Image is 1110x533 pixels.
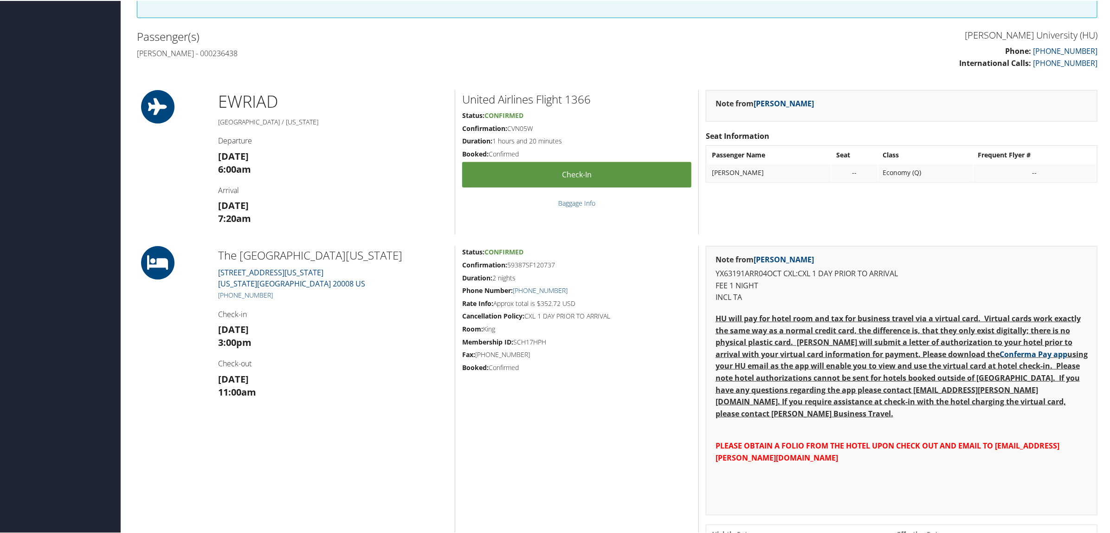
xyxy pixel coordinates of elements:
[218,162,251,175] strong: 6:00am
[218,135,448,145] h4: Departure
[462,123,507,132] strong: Confirmation:
[218,247,448,262] h2: The [GEOGRAPHIC_DATA][US_STATE]
[462,362,691,371] h5: Confirmed
[462,324,691,333] h5: King
[462,260,507,268] strong: Confirmation:
[462,273,691,282] h5: 2 nights
[754,97,814,108] a: [PERSON_NAME]
[878,146,973,162] th: Class
[716,97,814,108] strong: Note from
[218,290,273,299] a: [PHONE_NUMBER]
[706,130,769,140] strong: Seat Information
[462,337,691,346] h5: SCH17HPH
[218,385,256,397] strong: 11:00am
[462,136,492,144] strong: Duration:
[218,322,249,335] strong: [DATE]
[462,298,493,307] strong: Rate Info:
[218,117,448,126] h5: [GEOGRAPHIC_DATA] / [US_STATE]
[1033,57,1097,67] a: [PHONE_NUMBER]
[462,91,691,106] h2: United Airlines Flight 1366
[218,149,249,162] strong: [DATE]
[462,349,691,358] h5: [PHONE_NUMBER]
[558,198,595,207] a: Baggage Info
[462,136,691,145] h5: 1 hours and 20 minutes
[462,247,484,255] strong: Status:
[218,266,365,288] a: [STREET_ADDRESS][US_STATE][US_STATE][GEOGRAPHIC_DATA] 20008 US
[218,89,448,112] h1: EWR IAD
[836,168,873,176] div: --
[716,440,1059,462] span: PLEASE OBTAIN A FOLIO FROM THE HOTEL UPON CHECK OUT AND EMAIL TO [EMAIL_ADDRESS][PERSON_NAME][DOM...
[218,335,252,348] strong: 3:00pm
[878,163,973,180] td: Economy (Q)
[716,312,1088,418] strong: HU will pay for hotel room and tax for business travel via a virtual card. Virtual cards work exa...
[484,247,523,255] span: Confirmed
[462,349,475,358] strong: Fax:
[462,161,691,187] a: Check-in
[978,168,1091,176] div: --
[137,47,610,58] h4: [PERSON_NAME] - 000236438
[716,267,1088,303] p: YX63191ARR04OCT CXL:CXL 1 DAY PRIOR TO ARRIVAL FEE 1 NIGHT INCL TA
[462,311,524,319] strong: Cancellation Policy:
[218,211,251,224] strong: 7:20am
[462,123,691,132] h5: CVN05W
[462,337,513,345] strong: Membership ID:
[218,357,448,368] h4: Check-out
[462,260,691,269] h5: 59387SF120737
[462,110,484,119] strong: Status:
[974,146,1096,162] th: Frequent Flyer #
[137,28,610,44] h2: Passenger(s)
[218,198,249,211] strong: [DATE]
[218,184,448,195] h4: Arrival
[513,285,568,294] a: [PHONE_NUMBER]
[1033,45,1097,55] a: [PHONE_NUMBER]
[218,308,448,318] h4: Check-in
[462,149,489,157] strong: Booked:
[754,253,814,264] a: [PERSON_NAME]
[1005,45,1031,55] strong: Phone:
[462,273,492,281] strong: Duration:
[462,362,489,371] strong: Booked:
[1000,348,1067,358] a: Conferma Pay app
[462,149,691,158] h5: Confirmed
[716,253,814,264] strong: Note from
[484,110,523,119] span: Confirmed
[462,311,691,320] h5: CXL 1 DAY PRIOR TO ARRIVAL
[959,57,1031,67] strong: International Calls:
[462,298,691,307] h5: Approx total is $352.72 USD
[462,324,483,332] strong: Room:
[832,146,878,162] th: Seat
[707,146,831,162] th: Passenger Name
[624,28,1097,41] h3: [PERSON_NAME] University (HU)
[218,372,249,384] strong: [DATE]
[707,163,831,180] td: [PERSON_NAME]
[462,285,513,294] strong: Phone Number:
